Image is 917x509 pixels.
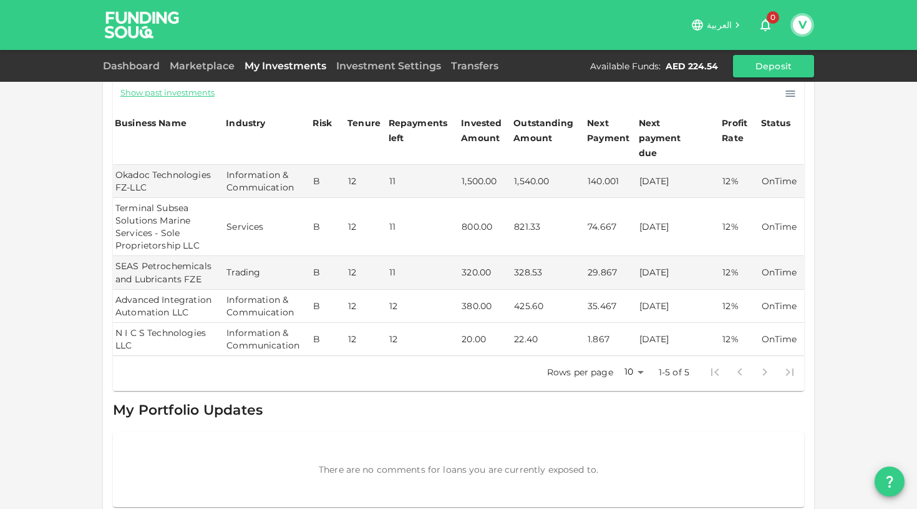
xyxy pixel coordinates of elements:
td: 425.60 [512,290,585,323]
div: Profit Rate [722,116,757,146]
div: Business Name [115,116,187,131]
td: 380.00 [459,290,512,323]
span: There are no comments for loans you are currently exposed to. [319,464,598,475]
div: Industry [226,116,265,131]
td: [DATE] [637,256,720,289]
td: 328.53 [512,256,585,289]
div: AED 224.54 [666,60,718,72]
td: 320.00 [459,256,512,289]
div: Outstanding Amount [513,116,576,146]
a: Dashboard [103,60,165,72]
div: Invested Amount [461,116,510,146]
td: 1.867 [585,323,637,356]
div: Tenure [347,116,381,131]
td: 140.001 [585,165,637,198]
td: 29.867 [585,256,637,289]
td: 22.40 [512,323,585,356]
td: 1,540.00 [512,165,585,198]
td: 35.467 [585,290,637,323]
div: Risk [313,116,337,131]
div: Next payment due [639,116,701,161]
p: Rows per page [547,366,613,378]
td: OnTime [759,198,804,256]
div: Repayments left [389,116,451,146]
td: [DATE] [637,323,720,356]
td: 12% [720,165,759,198]
td: 11 [387,165,460,198]
td: OnTime [759,290,804,323]
td: 12 [346,323,387,356]
td: N I C S Technologies LLC [113,323,224,356]
td: 12% [720,198,759,256]
td: Services [224,198,311,256]
span: 0 [767,11,779,24]
td: 12 [346,290,387,323]
td: [DATE] [637,198,720,256]
td: 12 [346,198,387,256]
td: OnTime [759,256,804,289]
td: 821.33 [512,198,585,256]
div: Next Payment [587,116,635,146]
button: Deposit [733,55,814,77]
td: [DATE] [637,290,720,323]
td: Trading [224,256,311,289]
a: Marketplace [165,60,240,72]
td: Okadoc Technologies FZ-LLC [113,165,224,198]
td: Advanced Integration Automation LLC [113,290,224,323]
div: Status [761,116,792,131]
div: 10 [618,363,648,381]
td: B [311,198,346,256]
td: SEAS Petrochemicals and Lubricants FZE [113,256,224,289]
td: 11 [387,198,460,256]
td: 12 [387,323,460,356]
td: B [311,290,346,323]
td: 12% [720,323,759,356]
button: question [875,467,905,497]
td: 1,500.00 [459,165,512,198]
span: Show past investments [120,87,215,99]
td: 12% [720,290,759,323]
td: B [311,165,346,198]
td: Information & Commuication [224,165,311,198]
span: My Portfolio Updates [113,402,263,418]
td: 11 [387,256,460,289]
button: V [793,16,812,34]
td: OnTime [759,165,804,198]
td: 800.00 [459,198,512,256]
td: 20.00 [459,323,512,356]
td: 12 [387,290,460,323]
td: B [311,323,346,356]
td: OnTime [759,323,804,356]
td: 12% [720,256,759,289]
td: Information & Communication [224,323,311,356]
div: Available Funds : [590,60,661,72]
a: Investment Settings [331,60,446,72]
td: 74.667 [585,198,637,256]
td: 12 [346,256,387,289]
a: My Investments [240,60,331,72]
td: [DATE] [637,165,720,198]
button: 0 [753,12,778,37]
span: العربية [707,19,732,31]
td: Terminal Subsea Solutions Marine Services - Sole Proprietorship LLC [113,198,224,256]
a: Transfers [446,60,503,72]
p: 1-5 of 5 [659,366,689,378]
td: B [311,256,346,289]
td: Information & Commuication [224,290,311,323]
td: 12 [346,165,387,198]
